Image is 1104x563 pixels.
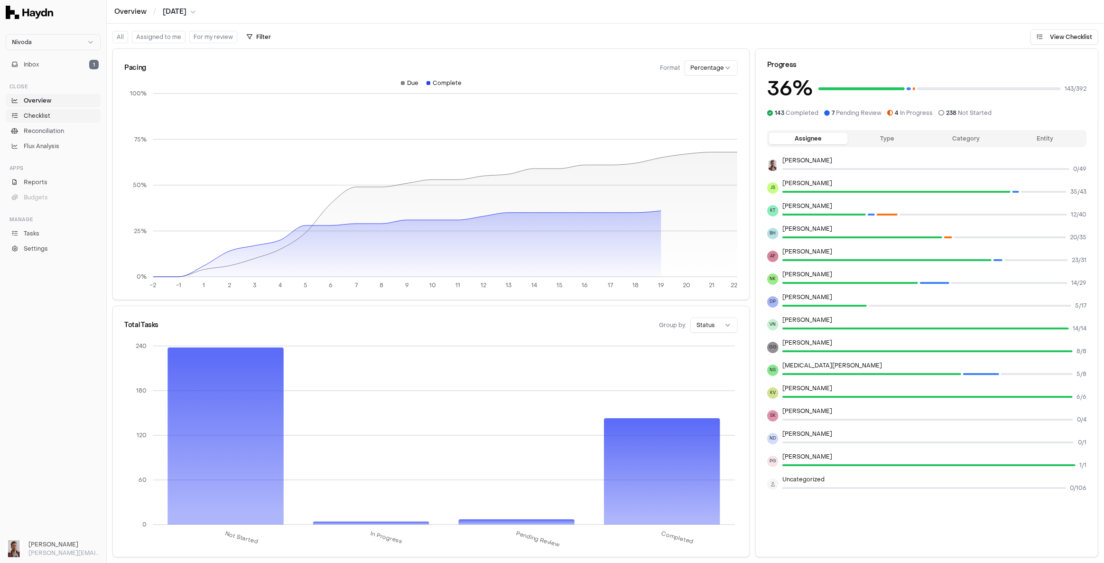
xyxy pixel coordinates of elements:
[6,34,101,50] button: Nivoda
[782,339,1086,347] p: [PERSON_NAME]
[24,60,39,69] span: Inbox
[189,31,237,43] button: For my review
[1070,234,1086,241] span: 20 / 35
[557,282,563,290] tspan: 15
[6,176,101,189] a: Reports
[767,456,779,467] span: PG
[1071,211,1086,218] span: 12 / 40
[709,282,714,290] tspan: 21
[124,63,146,73] div: Pacing
[455,282,460,290] tspan: 11
[6,191,101,204] button: Budgets
[24,178,47,187] span: Reports
[176,282,181,290] tspan: -1
[241,29,277,45] button: Filter
[136,387,147,394] tspan: 180
[767,160,779,171] img: JP Smit
[6,79,101,94] div: Close
[946,109,992,117] span: Not Started
[124,320,158,330] div: Total Tasks
[782,202,1086,210] p: [PERSON_NAME]
[6,160,101,176] div: Apps
[6,242,101,255] a: Settings
[1070,484,1086,492] span: 0 / 106
[6,212,101,227] div: Manage
[832,109,835,117] span: 7
[24,193,48,202] span: Budgets
[1006,133,1085,144] button: Entity
[782,271,1086,278] p: [PERSON_NAME]
[6,94,101,107] a: Overview
[769,133,848,144] button: Assignee
[767,205,779,216] span: KT
[608,282,613,290] tspan: 17
[1079,461,1086,469] span: 1 / 1
[132,31,186,43] button: Assigned to me
[767,251,779,262] span: AF
[782,248,1086,255] p: [PERSON_NAME]
[1030,29,1098,45] button: View Checklist
[133,181,147,189] tspan: 50%
[531,282,537,290] tspan: 14
[767,433,779,444] span: ND
[767,273,779,285] span: NK
[1070,188,1086,196] span: 35 / 43
[24,96,51,105] span: Overview
[6,140,101,153] a: Flux Analysis
[380,282,384,290] tspan: 8
[767,319,779,330] span: VN
[775,109,784,117] span: 143
[163,7,186,17] span: [DATE]
[946,109,956,117] span: 238
[114,7,196,17] nav: breadcrumb
[130,90,147,97] tspan: 100%
[163,7,196,17] button: [DATE]
[731,282,737,290] tspan: 22
[228,282,231,290] tspan: 2
[767,228,779,239] span: BH
[775,109,818,117] span: Completed
[782,385,1086,392] p: [PERSON_NAME]
[782,453,1086,460] p: [PERSON_NAME]
[253,282,256,290] tspan: 3
[6,109,101,122] a: Checklist
[6,540,23,557] img: JP Smit
[1073,165,1086,173] span: 0 / 49
[137,273,147,281] tspan: 0%
[137,432,147,439] tspan: 120
[427,79,462,87] div: Complete
[1075,302,1086,310] span: 5 / 17
[767,410,779,422] span: SK
[139,476,147,484] tspan: 60
[661,530,695,545] tspan: Completed
[24,142,59,150] span: Flux Analysis
[401,79,419,87] div: Due
[24,112,50,120] span: Checklist
[481,282,486,290] tspan: 12
[1076,347,1086,355] span: 8 / 8
[782,293,1086,301] p: [PERSON_NAME]
[632,282,639,290] tspan: 18
[1073,325,1086,332] span: 14 / 14
[6,227,101,240] a: Tasks
[506,282,511,290] tspan: 13
[782,225,1086,233] p: [PERSON_NAME]
[6,6,53,19] img: Haydn Logo
[1076,370,1086,378] span: 5 / 8
[895,109,899,117] span: 4
[1065,85,1086,93] span: 143 / 392
[782,362,1086,369] p: [MEDICAL_DATA][PERSON_NAME]
[782,430,1086,438] p: [PERSON_NAME]
[832,109,881,117] span: Pending Review
[151,7,158,16] span: /
[112,31,128,43] button: All
[767,387,779,399] span: KV
[782,476,1086,483] p: Uncategorized
[370,530,403,545] tspan: In Progress
[1072,256,1086,264] span: 23 / 31
[1078,439,1086,446] span: 0 / 1
[256,33,271,41] span: Filter
[767,342,779,353] span: GG
[405,282,409,290] tspan: 9
[150,282,156,290] tspan: -2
